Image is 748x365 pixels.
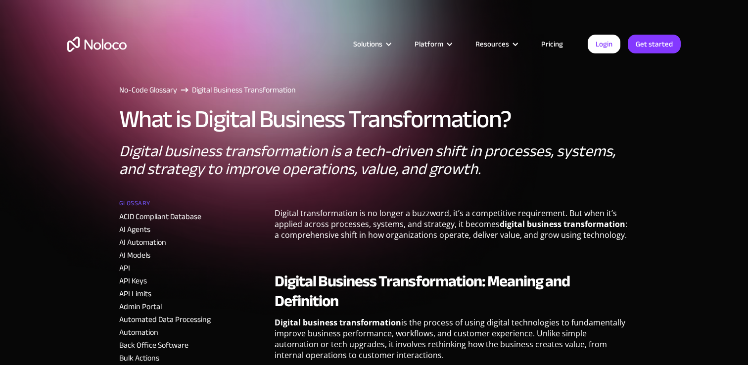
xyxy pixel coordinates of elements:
[119,235,166,250] a: AI Automation
[500,219,625,229] strong: digital business transformation
[275,208,629,248] p: Digital transformation is no longer a buzzword, it’s a competitive requirement. But when it’s app...
[529,38,575,50] a: Pricing
[119,274,147,288] a: API Keys
[588,35,620,53] a: Login
[119,312,211,327] a: Automated Data Processing
[119,299,162,314] a: Admin Portal
[275,317,401,328] strong: Digital business transformation
[119,222,150,237] a: AI Agents
[463,38,529,50] div: Resources
[475,38,509,50] div: Resources
[402,38,463,50] div: Platform
[275,267,570,316] strong: Digital Business Transformation: Meaning and Definition
[353,38,382,50] div: Solutions
[119,209,201,224] a: ACID Compliant Database
[119,106,512,133] h1: What is Digital Business Transformation?
[119,325,158,340] a: Automation
[628,35,681,53] a: Get started
[119,286,151,301] a: API Limits
[119,142,629,178] p: Digital business transformation is a tech-driven shift in processes, systems, and strategy to imp...
[119,196,150,211] h2: Glossary
[119,248,150,263] a: AI Models
[341,38,402,50] div: Solutions
[119,338,188,353] a: Back Office Software
[67,37,127,52] a: home
[119,261,130,275] a: API
[119,196,267,211] a: Glossary
[415,38,443,50] div: Platform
